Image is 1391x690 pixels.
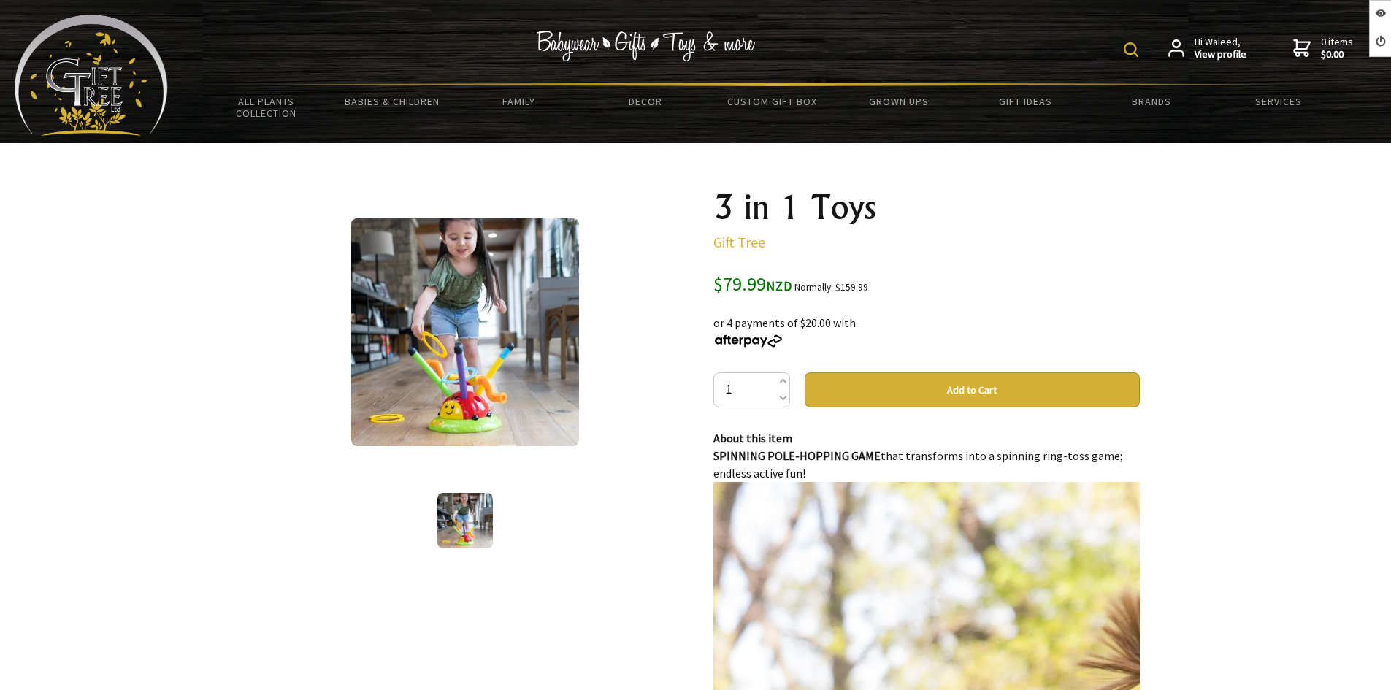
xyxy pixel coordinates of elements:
[962,86,1088,117] a: Gift Ideas
[713,272,792,296] span: $79.99
[835,86,962,117] a: Grown Ups
[713,334,783,348] img: Afterpay
[437,493,493,548] img: 3 in 1 Toys
[713,431,792,445] strong: About this item
[1321,35,1353,61] span: 0 items
[456,86,582,117] a: Family
[1195,36,1246,61] span: Hi Waleed,
[582,86,708,117] a: Decor
[15,15,168,136] img: Babyware - Gifts - Toys and more...
[1089,86,1215,117] a: Brands
[794,281,868,294] small: Normally: $159.99
[537,31,756,61] img: Babywear - Gifts - Toys & more
[713,233,765,251] a: Gift Tree
[1195,48,1246,61] strong: View profile
[709,86,835,117] a: Custom Gift Box
[713,296,1140,349] div: or 4 payments of $20.00 with
[713,448,881,463] strong: SPINNING POLE-HOPPING GAME
[713,190,1140,225] h1: 3 in 1 Toys
[203,86,329,129] a: All Plants Collection
[329,86,456,117] a: Babies & Children
[1168,36,1246,61] a: Hi Waleed,View profile
[805,372,1140,407] button: Add to Cart
[1124,42,1138,57] img: product search
[766,277,792,294] span: NZD
[351,218,579,446] img: 3 in 1 Toys
[1293,36,1353,61] a: 0 items$0.00
[1321,48,1353,61] strong: $0.00
[1215,86,1341,117] a: Services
